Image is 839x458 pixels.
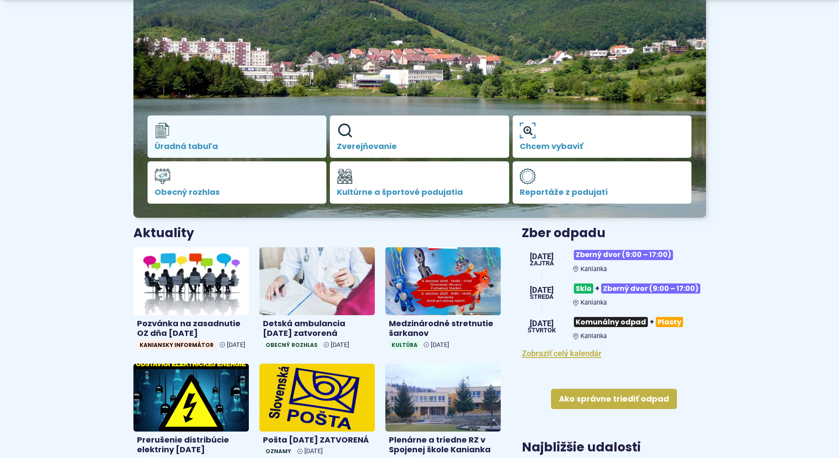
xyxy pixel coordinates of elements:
[574,283,593,294] span: Sklo
[385,247,501,353] a: Medzinárodné stretnutie šarkanov Kultúra [DATE]
[389,319,497,339] h4: Medzinárodné stretnutie šarkanov
[137,435,245,455] h4: Prerušenie distribúcie elektriny [DATE]
[263,435,371,445] h4: Pošta [DATE] ZATVORENÁ
[522,313,706,340] a: Komunálny odpad+Plasty Kanianka [DATE] štvrtok
[337,188,502,197] span: Kultúrne a športové podujatia
[574,250,673,260] span: Zberný dvor (9:00 – 17:00)
[580,265,607,273] span: Kanianka
[304,447,323,455] span: [DATE]
[522,280,706,306] a: Sklo+Zberný dvor (9:00 – 17:00) Kanianka [DATE] streda
[431,341,449,349] span: [DATE]
[133,227,194,240] h3: Aktuality
[580,332,607,340] span: Kanianka
[656,317,683,327] span: Plasty
[573,313,706,331] h3: +
[389,435,497,455] h4: Plenárne a triedne RZ v Spojenej škole Kanianka
[528,328,556,334] span: štvrtok
[155,188,320,197] span: Obecný rozhlas
[137,340,216,350] span: Kaniansky informátor
[513,161,692,204] a: Reportáže z podujatí
[263,340,320,350] span: Obecný rozhlas
[580,299,607,306] span: Kanianka
[528,320,556,328] span: [DATE]
[522,441,641,454] h3: Najbližšie udalosti
[573,280,706,297] h3: +
[601,283,700,294] span: Zberný dvor (9:00 – 17:00)
[259,247,375,353] a: Detská ambulancia [DATE] zatvorená Obecný rozhlas [DATE]
[522,227,706,240] h3: Zber odpadu
[530,294,554,300] span: streda
[551,389,677,409] a: Ako správne triediť odpad
[520,142,685,151] span: Chcem vybaviť
[513,115,692,158] a: Chcem vybaviť
[263,447,294,456] span: Oznamy
[530,253,554,261] span: [DATE]
[133,247,249,353] a: Pozvánka na zasadnutie OZ dňa [DATE] Kaniansky informátor [DATE]
[148,115,327,158] a: Úradná tabuľa
[530,286,554,294] span: [DATE]
[331,341,349,349] span: [DATE]
[330,161,509,204] a: Kultúrne a športové podujatia
[137,319,245,339] h4: Pozvánka na zasadnutie OZ dňa [DATE]
[337,142,502,151] span: Zverejňovanie
[522,246,706,273] a: Zberný dvor (9:00 – 17:00) Kanianka [DATE] Zajtra
[227,341,245,349] span: [DATE]
[530,261,554,267] span: Zajtra
[263,319,371,339] h4: Detská ambulancia [DATE] zatvorená
[389,340,420,350] span: Kultúra
[155,142,320,151] span: Úradná tabuľa
[330,115,509,158] a: Zverejňovanie
[574,317,648,327] span: Komunálny odpad
[520,188,685,197] span: Reportáže z podujatí
[522,349,602,358] a: Zobraziť celý kalendár
[148,161,327,204] a: Obecný rozhlas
